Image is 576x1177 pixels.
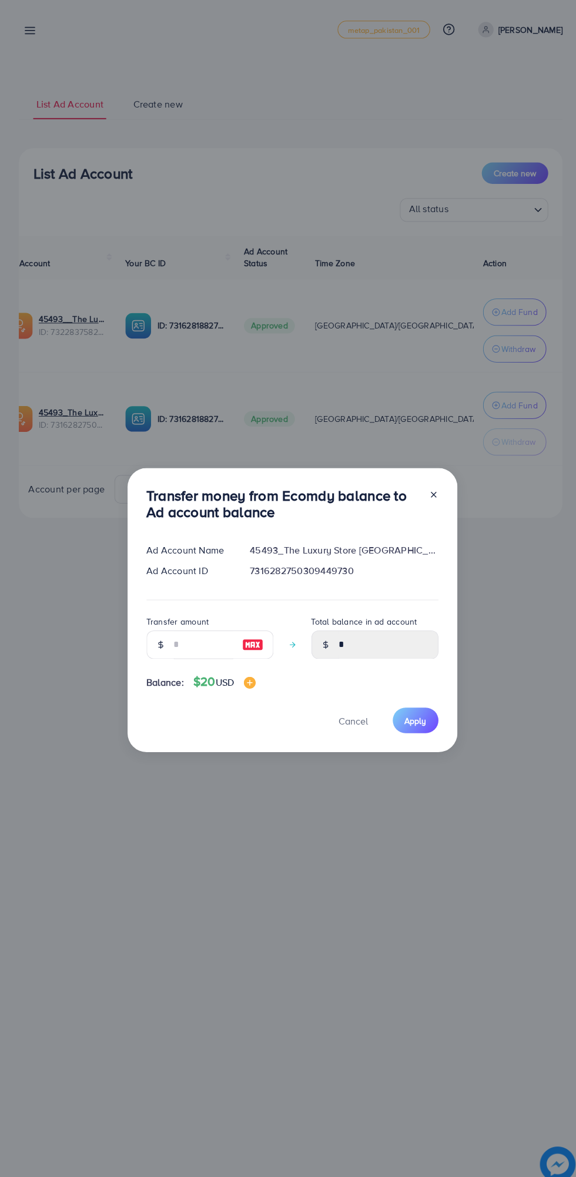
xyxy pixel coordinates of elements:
h3: Transfer money from Ecomdy balance to Ad account balance [145,482,416,517]
img: image [240,632,261,646]
h4: $20 [192,668,253,683]
div: Ad Account ID [136,559,239,572]
span: USD [213,669,232,682]
span: Balance: [145,669,182,683]
div: Ad Account Name [136,538,239,552]
div: 7316282750309449730 [238,559,443,572]
img: image [242,670,253,682]
label: Total balance in ad account [309,610,413,622]
button: Apply [389,701,434,726]
label: Transfer amount [145,610,207,622]
span: Cancel [336,707,365,720]
button: Cancel [321,701,380,726]
div: 45493_The Luxury Store [GEOGRAPHIC_DATA] [238,538,443,552]
span: Apply [401,708,423,720]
